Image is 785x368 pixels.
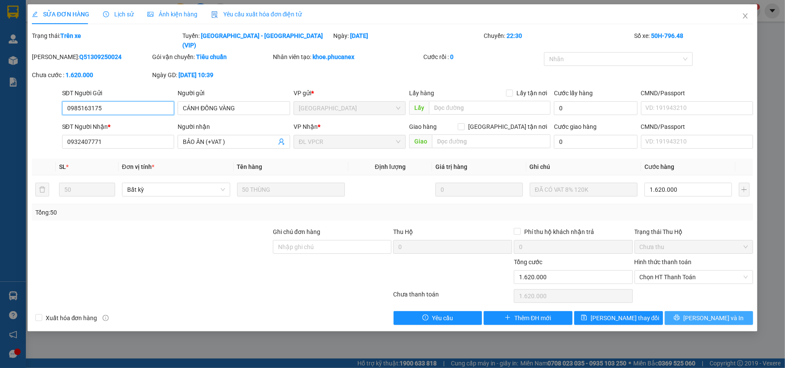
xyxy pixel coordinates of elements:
button: plus [739,183,750,196]
b: 50H-796.48 [651,32,684,39]
label: Cước lấy hàng [554,90,593,97]
span: Định lượng [375,163,406,170]
span: Yêu cầu xuất hóa đơn điện tử [211,11,302,18]
b: [DATE] 10:39 [178,72,213,78]
div: Chưa thanh toán [392,290,513,305]
div: Trạng thái Thu Hộ [635,227,754,237]
span: info-circle [103,315,109,321]
div: Ngày: [332,31,483,50]
span: Tên hàng [237,163,263,170]
button: delete [35,183,49,196]
span: Xuất hóa đơn hàng [42,313,101,323]
span: Ảnh kiện hàng [147,11,197,18]
div: Nhân viên tạo: [273,52,422,62]
span: Cước hàng [644,163,674,170]
input: Dọc đường [432,134,550,148]
div: Trạng thái: [31,31,181,50]
input: Cước giao hàng [554,135,637,149]
span: Thêm ĐH mới [514,313,551,323]
div: Gói vận chuyển: [152,52,271,62]
span: Tổng cước [514,259,542,265]
b: khoe.phucanex [313,53,354,60]
span: SL [59,163,66,170]
span: exclamation-circle [422,315,428,321]
button: exclamation-circleYêu cầu [394,311,482,325]
b: Tiêu chuẩn [196,53,227,60]
span: edit [32,11,38,17]
span: printer [674,315,680,321]
div: [PERSON_NAME]: [32,52,151,62]
label: Ghi chú đơn hàng [273,228,320,235]
span: Thu Hộ [393,228,413,235]
span: Yêu cầu [432,313,453,323]
b: Trên xe [60,32,81,39]
div: Tuyến: [181,31,332,50]
div: Người gửi [178,88,290,98]
span: Chưa thu [640,240,748,253]
img: icon [211,11,218,18]
div: SĐT Người Gửi [62,88,175,98]
span: Bất kỳ [127,183,225,196]
input: Cước lấy hàng [554,101,637,115]
span: picture [147,11,153,17]
div: CMND/Passport [641,122,754,131]
span: plus [505,315,511,321]
span: Lấy tận nơi [513,88,550,98]
span: Phí thu hộ khách nhận trả [521,227,597,237]
label: Hình thức thanh toán [635,259,692,265]
span: Giá trị hàng [435,163,467,170]
button: printer[PERSON_NAME] và In [665,311,754,325]
input: VD: Bàn, Ghế [237,183,345,196]
span: SỬA ĐƠN HÀNG [32,11,89,18]
span: Lịch sử [103,11,134,18]
input: Dọc đường [429,101,550,115]
span: Đơn vị tính [122,163,154,170]
b: 0 [450,53,453,60]
span: Giao hàng [409,123,437,130]
div: CMND/Passport [641,88,754,98]
span: close [742,12,749,19]
span: [PERSON_NAME] thay đổi [591,313,660,323]
span: Lấy hàng [409,90,434,97]
div: Người nhận [178,122,290,131]
div: Tổng: 50 [35,208,303,217]
input: 0 [435,183,522,196]
span: ĐL VPCR [299,135,401,148]
span: save [581,315,587,321]
span: clock-circle [103,11,109,17]
span: [GEOGRAPHIC_DATA] tận nơi [465,122,550,131]
div: Cước rồi : [423,52,542,62]
span: Giao [409,134,432,148]
div: Chuyến: [483,31,633,50]
b: 1.620.000 [66,72,93,78]
input: Ghi chú đơn hàng [273,240,392,254]
span: [PERSON_NAME] và In [683,313,744,323]
b: [GEOGRAPHIC_DATA] - [GEOGRAPHIC_DATA] (VIP) [182,32,323,49]
label: Cước giao hàng [554,123,597,130]
b: 22:30 [507,32,522,39]
div: Ngày GD: [152,70,271,80]
div: SĐT Người Nhận [62,122,175,131]
span: VP Nhận [294,123,318,130]
span: Chọn HT Thanh Toán [640,271,748,284]
button: Close [733,4,757,28]
span: user-add [278,138,285,145]
b: Q51309250024 [79,53,122,60]
div: Số xe: [634,31,754,50]
b: [DATE] [350,32,368,39]
span: ĐL Quận 5 [299,102,401,115]
div: VP gửi [294,88,406,98]
button: save[PERSON_NAME] thay đổi [574,311,663,325]
input: Ghi Chú [530,183,638,196]
div: Chưa cước : [32,70,151,80]
button: plusThêm ĐH mới [484,311,572,325]
span: Lấy [409,101,429,115]
th: Ghi chú [526,159,641,175]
